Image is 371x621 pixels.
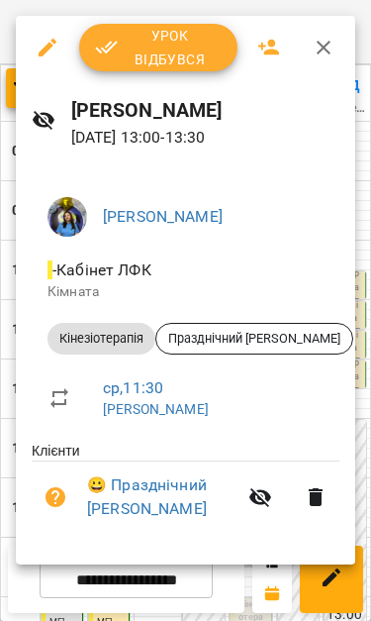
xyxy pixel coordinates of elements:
[103,378,163,397] a: ср , 11:30
[32,441,339,540] ul: Клієнти
[155,323,353,355] div: Празднічний [PERSON_NAME]
[95,24,222,71] span: Урок відбувся
[47,330,155,348] span: Кінезіотерапія
[79,24,237,71] button: Урок відбувся
[156,330,352,348] span: Празднічний [PERSON_NAME]
[47,260,155,279] span: - Кабінет ЛФК
[71,126,339,150] p: [DATE] 13:00 - 13:30
[47,197,87,237] img: d1dec607e7f372b62d1bb04098aa4c64.jpeg
[47,282,324,302] p: Кімната
[71,95,339,126] h6: [PERSON_NAME]
[32,473,79,521] button: Візит ще не сплачено. Додати оплату?
[103,207,223,226] a: [PERSON_NAME]
[103,401,209,417] a: [PERSON_NAME]
[87,473,236,520] a: 😀 Празднічний [PERSON_NAME]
